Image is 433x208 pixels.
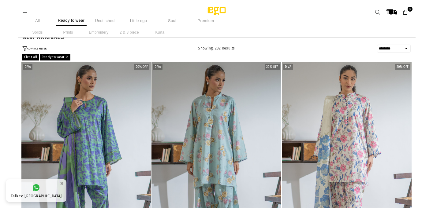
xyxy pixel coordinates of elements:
[191,15,221,26] li: Premium
[53,27,84,37] li: Prints
[58,178,65,188] button: ×
[22,27,53,37] li: Solids
[22,54,39,60] a: Clear all
[123,15,154,26] li: Little ego
[20,10,31,14] a: Menu
[22,34,411,40] h1: NEW ARRIVALS
[153,64,162,70] label: Diva
[40,54,70,60] a: Ready to wear
[198,46,235,50] span: Showing: 282 Results
[283,64,293,70] label: Diva
[84,27,114,37] li: Embroidery
[395,64,410,70] label: 20% off
[372,7,383,18] a: Search
[408,7,412,12] span: 0
[265,64,280,70] label: 20% off
[191,6,243,18] img: Ego
[6,179,66,202] a: Talk to [GEOGRAPHIC_DATA]
[400,7,411,18] a: 0
[22,46,47,51] button: ADVANCE FILTER
[145,27,175,37] li: Kurta
[22,15,53,26] li: All
[23,64,32,70] label: Diva
[157,15,188,26] li: Soul
[114,27,145,37] li: 2 & 3 piece
[90,15,120,26] li: Unstitched
[56,15,87,26] li: Ready to wear
[134,64,149,70] label: 20% off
